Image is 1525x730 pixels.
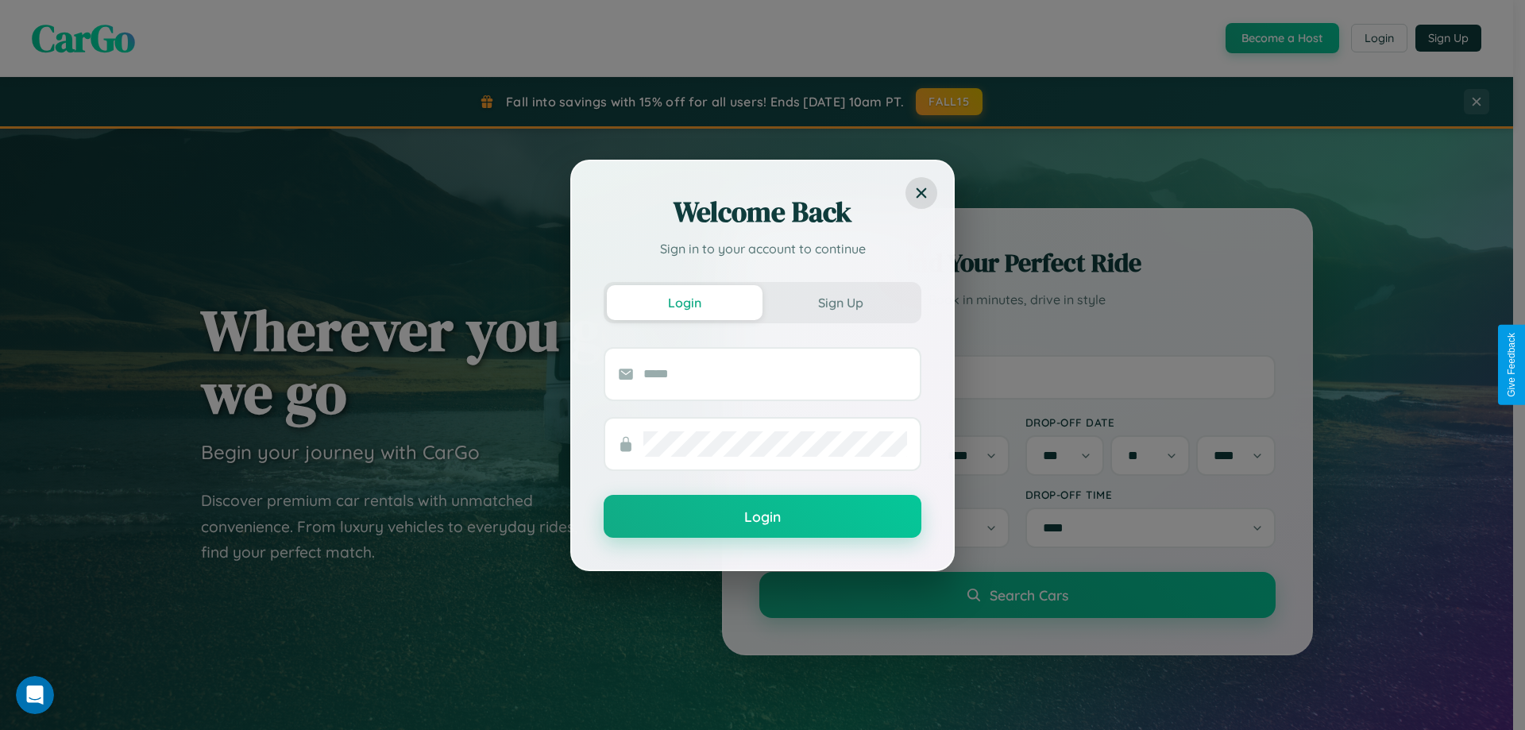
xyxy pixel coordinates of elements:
[607,285,762,320] button: Login
[762,285,918,320] button: Sign Up
[604,193,921,231] h2: Welcome Back
[604,239,921,258] p: Sign in to your account to continue
[1506,333,1517,397] div: Give Feedback
[16,676,54,714] iframe: Intercom live chat
[604,495,921,538] button: Login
